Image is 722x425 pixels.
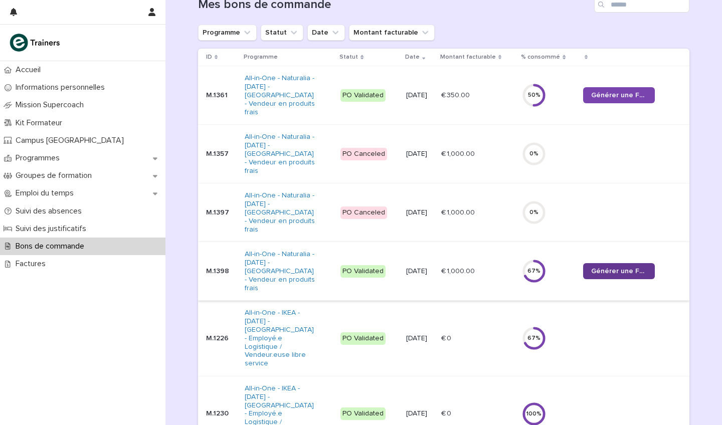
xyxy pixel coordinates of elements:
p: € 1,000.00 [441,265,477,276]
p: Groupes de formation [12,171,100,180]
div: PO Canceled [340,148,387,160]
tr: M.1397All-in-One - Naturalia - [DATE] - [GEOGRAPHIC_DATA] - Vendeur en produits frais PO Canceled... [198,183,689,242]
div: PO Validated [340,332,386,345]
div: 67 % [522,268,546,275]
a: All-in-One - IKEA - [DATE] - [GEOGRAPHIC_DATA] - Employé.e Logistique / Vendeur.euse libre service [245,309,316,368]
div: PO Validated [340,265,386,278]
div: PO Canceled [340,206,387,219]
p: € 1,000.00 [441,206,477,217]
p: Statut [339,52,358,63]
div: 0 % [522,150,546,157]
tr: M.1226All-in-One - IKEA - [DATE] - [GEOGRAPHIC_DATA] - Employé.e Logistique / Vendeur.euse libre ... [198,301,689,376]
a: Générer une Facture [583,87,655,103]
tr: M.1361All-in-One - Naturalia - [DATE] - [GEOGRAPHIC_DATA] - Vendeur en produits frais PO Validate... [198,66,689,125]
button: Date [307,25,345,41]
div: 100 % [522,410,546,417]
p: € 350.00 [441,89,472,100]
p: M.1397 [206,208,237,217]
a: All-in-One - Naturalia - [DATE] - [GEOGRAPHIC_DATA] - Vendeur en produits frais [245,191,316,234]
p: Bons de commande [12,242,92,251]
p: € 1,000.00 [441,148,477,158]
p: Montant facturable [440,52,496,63]
div: 67 % [522,335,546,342]
p: Informations personnelles [12,83,113,92]
p: M.1230 [206,409,237,418]
p: Campus [GEOGRAPHIC_DATA] [12,136,132,145]
p: [DATE] [406,334,433,343]
button: Programme [198,25,257,41]
a: All-in-One - Naturalia - [DATE] - [GEOGRAPHIC_DATA] - Vendeur en produits frais [245,74,316,116]
p: € 0 [441,407,453,418]
p: M.1357 [206,150,237,158]
p: [DATE] [406,208,433,217]
p: Suivi des absences [12,206,90,216]
tr: M.1398All-in-One - Naturalia - [DATE] - [GEOGRAPHIC_DATA] - Vendeur en produits frais PO Validate... [198,242,689,301]
p: Programmes [12,153,68,163]
div: PO Validated [340,407,386,420]
a: All-in-One - Naturalia - [DATE] - [GEOGRAPHIC_DATA] - Vendeur en produits frais [245,250,316,292]
tr: M.1357All-in-One - Naturalia - [DATE] - [GEOGRAPHIC_DATA] - Vendeur en produits frais PO Canceled... [198,125,689,183]
p: Date [405,52,420,63]
div: 0 % [522,209,546,216]
p: ID [206,52,212,63]
p: Mission Supercoach [12,100,92,110]
p: Programme [244,52,278,63]
p: Accueil [12,65,49,75]
p: € 0 [441,332,453,343]
img: K0CqGN7SDeD6s4JG8KQk [8,33,63,53]
p: Kit Formateur [12,118,70,128]
p: % consommé [521,52,560,63]
p: [DATE] [406,91,433,100]
p: Factures [12,259,54,269]
a: Générer une Facture [583,263,655,279]
p: M.1226 [206,334,237,343]
div: 50 % [522,92,546,99]
p: [DATE] [406,150,433,158]
p: M.1398 [206,267,237,276]
button: Statut [261,25,303,41]
p: M.1361 [206,91,237,100]
span: Générer une Facture [591,268,647,275]
p: [DATE] [406,409,433,418]
div: PO Validated [340,89,386,102]
button: Montant facturable [349,25,435,41]
p: Emploi du temps [12,188,82,198]
a: All-in-One - Naturalia - [DATE] - [GEOGRAPHIC_DATA] - Vendeur en produits frais [245,133,316,175]
p: Suivi des justificatifs [12,224,94,234]
p: [DATE] [406,267,433,276]
span: Générer une Facture [591,92,647,99]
